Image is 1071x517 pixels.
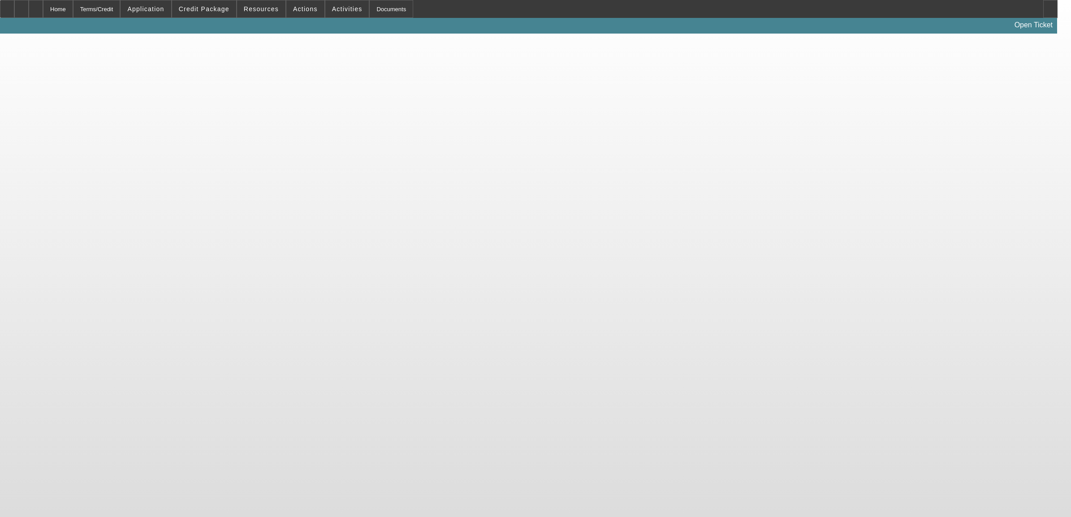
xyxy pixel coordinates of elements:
a: Open Ticket [1011,17,1056,33]
button: Activities [325,0,369,17]
button: Resources [237,0,285,17]
span: Actions [293,5,318,13]
span: Resources [244,5,279,13]
span: Application [127,5,164,13]
button: Actions [286,0,324,17]
span: Credit Package [179,5,229,13]
button: Credit Package [172,0,236,17]
span: Activities [332,5,363,13]
button: Application [121,0,171,17]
